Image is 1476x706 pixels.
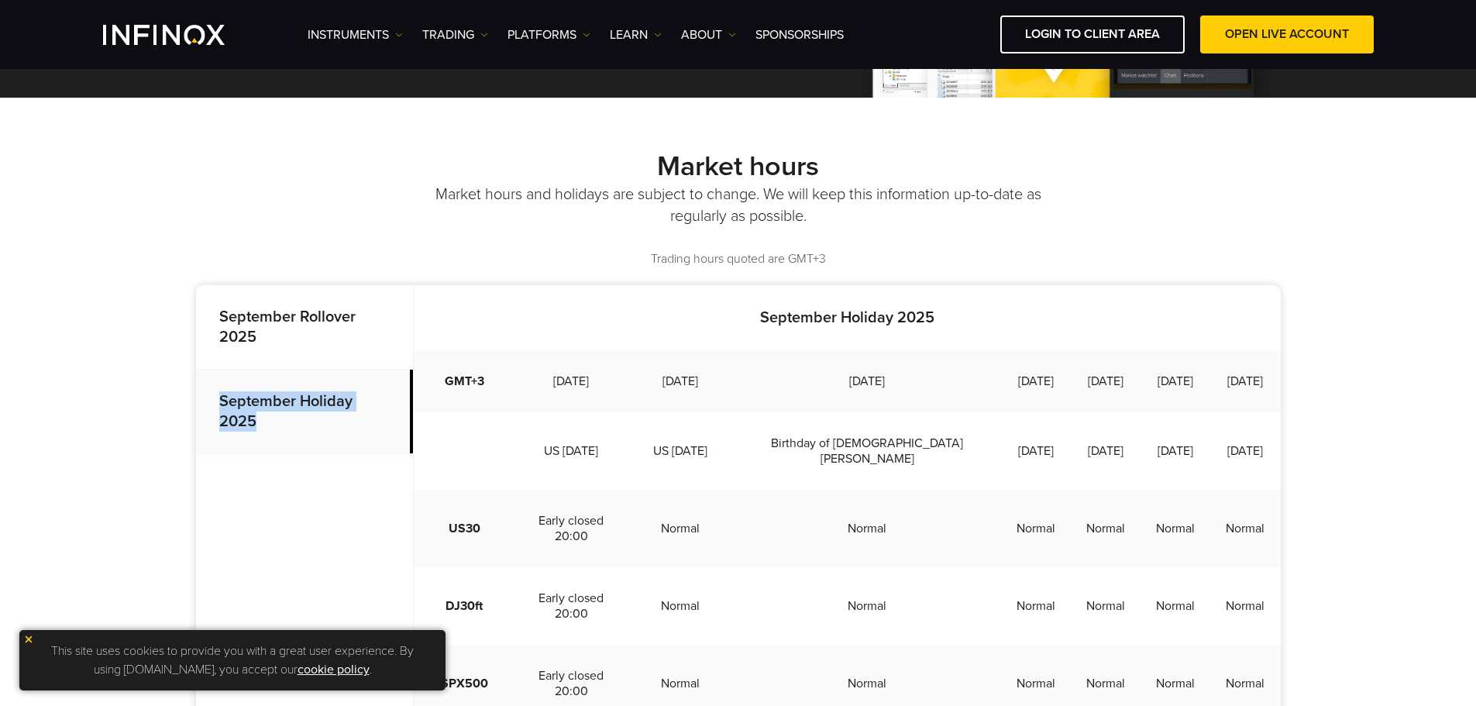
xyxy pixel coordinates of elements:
[1141,567,1210,645] td: Normal
[515,490,628,567] td: Early closed 20:00
[755,26,844,44] a: SPONSORSHIPS
[1001,412,1071,490] td: [DATE]
[507,26,590,44] a: PLATFORMS
[1210,567,1280,645] td: Normal
[23,634,34,645] img: yellow close icon
[1210,412,1280,490] td: [DATE]
[1141,490,1210,567] td: Normal
[432,184,1044,227] p: Market hours and holidays are subject to change. We will keep this information up-to-date as regu...
[515,567,628,645] td: Early closed 20:00
[414,350,515,412] td: GMT+3
[1071,490,1141,567] td: Normal
[219,392,353,431] strong: September Holiday 2025
[1071,350,1141,412] td: [DATE]
[1001,490,1071,567] td: Normal
[1071,567,1141,645] td: Normal
[733,412,1001,490] td: Birthday of [DEMOGRAPHIC_DATA][PERSON_NAME]
[733,490,1001,567] td: Normal
[1001,567,1071,645] td: Normal
[308,26,403,44] a: Instruments
[733,567,1001,645] td: Normal
[1141,350,1210,412] td: [DATE]
[1141,412,1210,490] td: [DATE]
[298,662,370,677] a: cookie policy
[27,638,438,683] p: This site uses cookies to provide you with a great user experience. By using [DOMAIN_NAME], you a...
[103,25,261,45] a: INFINOX Logo
[515,412,628,490] td: US [DATE]
[422,26,488,44] a: TRADING
[610,26,662,44] a: Learn
[1071,412,1141,490] td: [DATE]
[219,308,356,346] strong: September Rollover 2025
[1210,350,1280,412] td: [DATE]
[760,308,934,327] strong: September Holiday 2025
[628,350,733,412] td: [DATE]
[657,150,819,183] strong: Market hours
[628,567,733,645] td: Normal
[1210,490,1280,567] td: Normal
[515,350,628,412] td: [DATE]
[1200,15,1374,53] a: OPEN LIVE ACCOUNT
[733,350,1001,412] td: [DATE]
[196,250,1281,268] p: Trading hours quoted are GMT+3
[628,490,733,567] td: Normal
[1000,15,1185,53] a: LOGIN TO CLIENT AREA
[1001,350,1071,412] td: [DATE]
[414,567,515,645] td: DJ30ft
[628,412,733,490] td: US [DATE]
[414,490,515,567] td: US30
[681,26,736,44] a: ABOUT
